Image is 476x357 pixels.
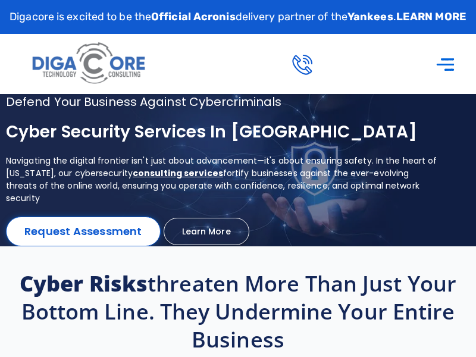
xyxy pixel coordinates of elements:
[20,269,148,298] strong: Cyber risks
[347,10,393,23] strong: Yankees
[29,38,150,89] img: Digacore logo 1
[182,227,231,236] span: Learn More
[6,217,161,246] a: Request Assessment
[164,218,249,245] a: Learn More
[396,10,466,23] a: LEARN MORE
[430,48,461,80] div: Menu Toggle
[6,155,440,205] p: Navigating the digital frontier isn't just about advancement—it's about ensuring safety. In the h...
[10,9,466,25] p: Digacore is excited to be the delivery partner of the .
[6,94,440,109] h2: Defend your business against cybercriminals
[6,121,440,143] h1: Cyber Security services in [GEOGRAPHIC_DATA]
[151,10,236,23] strong: Official Acronis
[133,167,223,179] a: consulting services
[6,270,470,353] h2: threaten more than just your bottom line. They undermine your entire business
